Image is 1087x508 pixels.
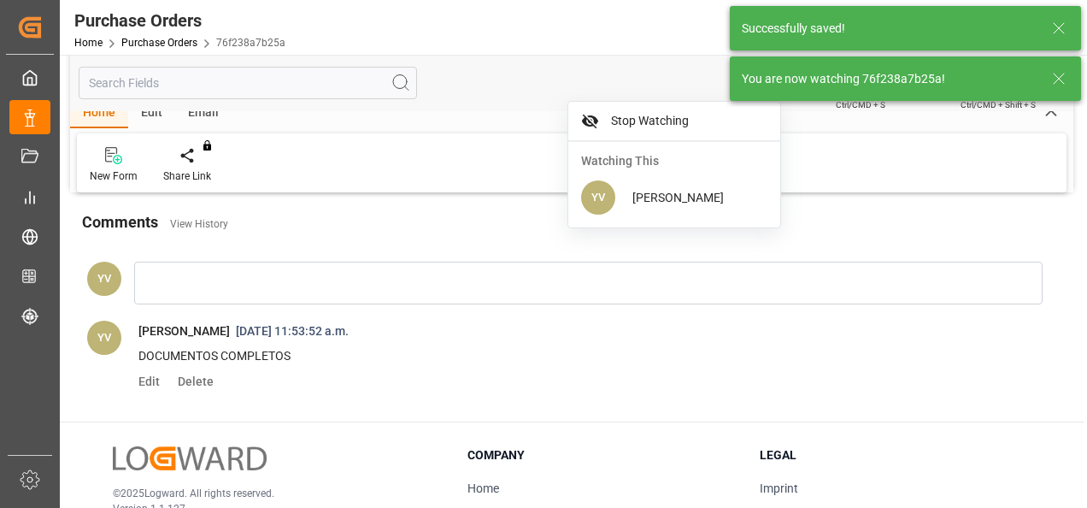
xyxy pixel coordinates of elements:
a: Home [467,481,499,495]
a: View History [170,218,228,230]
span: Stop Watching [605,112,767,130]
div: New Form [90,168,138,184]
h3: Legal [760,446,1031,464]
a: Imprint [760,481,798,495]
p: DOCUMENTOS COMPLETOS [138,346,1000,367]
a: Home [74,37,103,49]
div: Home [70,99,128,128]
span: YV [591,191,605,204]
span: YV [97,272,111,285]
h3: Company [467,446,738,464]
h2: Comments [82,210,158,233]
span: Delete [172,375,214,388]
div: Successfully saved! [742,20,1036,38]
span: [DATE] 11:53:52 a.m. [230,324,355,338]
div: Email [175,99,232,128]
span: Edit [138,375,172,388]
div: Edit [128,99,175,128]
a: Purchase Orders [121,37,197,49]
span: YV [97,331,111,344]
div: Watching This [568,142,780,174]
div: Purchase Orders [74,8,285,33]
span: [PERSON_NAME] [138,324,230,338]
p: © 2025 Logward. All rights reserved. [113,486,425,501]
span: [PERSON_NAME] [632,191,724,204]
img: Logward Logo [113,446,267,471]
div: You are now watching 76f238a7b25a! [742,70,1036,88]
input: Search Fields [79,67,417,99]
